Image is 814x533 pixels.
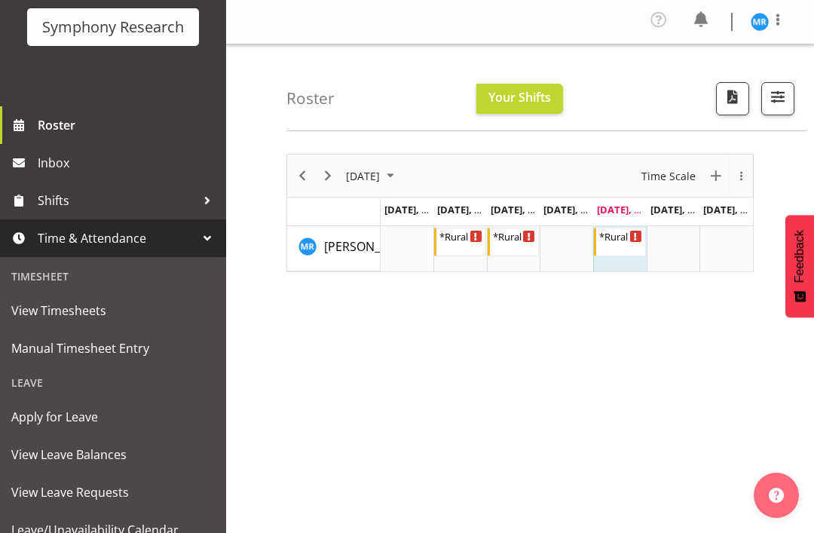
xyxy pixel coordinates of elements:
td: Michael Robinson resource [287,226,381,271]
span: [PERSON_NAME] [324,238,418,255]
div: *Rural Omni [599,228,642,244]
span: [DATE], [DATE] [650,203,719,216]
button: Your Shifts [476,84,563,114]
a: Apply for Leave [4,398,222,436]
div: Michael Robinson"s event - *Rural Omni Begin From Wednesday, August 27, 2025 at 5:00:00 PM GMT+12... [488,228,540,256]
span: Shifts [38,189,196,212]
table: Timeline Week of August 29, 2025 [381,226,753,271]
div: *Rural Omni [493,228,536,244]
button: August 2025 [344,167,401,185]
span: [DATE], [DATE] [597,203,666,216]
div: Timesheet [4,261,222,292]
span: View Timesheets [11,299,215,322]
span: View Leave Balances [11,443,215,466]
button: Next [318,167,338,185]
div: Symphony Research [42,16,184,38]
div: Previous [289,155,315,197]
button: Previous [292,167,313,185]
button: Filter Shifts [761,82,794,115]
span: Your Shifts [488,89,551,106]
img: help-xxl-2.png [769,488,784,503]
span: [DATE], [DATE] [491,203,559,216]
span: [DATE], [DATE] [437,203,506,216]
h4: Roster [286,90,335,107]
div: Timeline Week of August 29, 2025 [286,154,754,272]
div: Leave [4,367,222,398]
img: michael-robinson11856.jpg [751,13,769,31]
button: Download a PDF of the roster according to the set date range. [716,82,749,115]
span: Feedback [793,230,806,283]
a: View Leave Requests [4,473,222,511]
span: [DATE], [DATE] [543,203,612,216]
div: overflow [729,155,753,197]
button: Time Scale [639,167,699,185]
div: Michael Robinson"s event - *Rural Omni Begin From Friday, August 29, 2025 at 5:00:00 PM GMT+12:00... [594,228,646,256]
span: Inbox [38,152,219,174]
a: View Timesheets [4,292,222,329]
button: Feedback - Show survey [785,215,814,317]
a: View Leave Balances [4,436,222,473]
span: Time & Attendance [38,227,196,250]
span: [DATE], [DATE] [703,203,772,216]
button: New Event [706,167,727,185]
span: Time Scale [640,167,697,185]
div: *Rural Omni [439,228,482,244]
a: Manual Timesheet Entry [4,329,222,367]
span: View Leave Requests [11,481,215,504]
span: [DATE], [DATE] [384,203,453,216]
div: Michael Robinson"s event - *Rural Omni Begin From Tuesday, August 26, 2025 at 5:00:00 PM GMT+12:0... [434,228,486,256]
span: Roster [38,114,219,136]
span: Manual Timesheet Entry [11,337,215,360]
span: Apply for Leave [11,406,215,428]
span: [DATE] [344,167,381,185]
a: [PERSON_NAME] [324,237,418,256]
div: Next [315,155,341,197]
